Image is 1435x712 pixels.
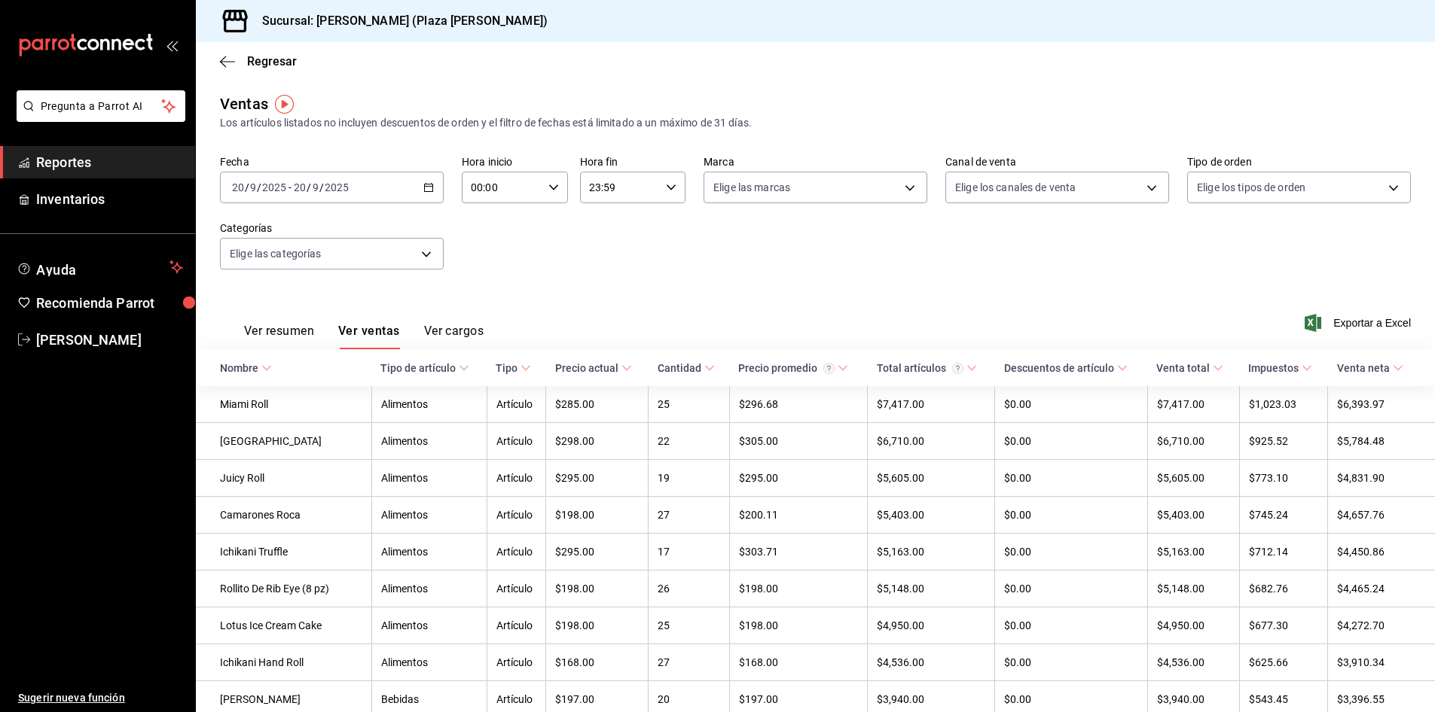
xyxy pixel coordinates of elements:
[338,324,400,349] button: Ver ventas
[649,607,730,644] td: 25
[738,362,835,374] div: Precio promedio
[1147,571,1239,607] td: $5,148.00
[324,181,350,193] input: ----
[1328,644,1435,681] td: $3,910.34
[244,324,314,349] button: Ver resumen
[995,386,1148,423] td: $0.00
[11,109,185,125] a: Pregunta a Parrot AI
[649,497,730,534] td: 27
[868,571,995,607] td: $5,148.00
[371,644,487,681] td: Alimentos
[713,180,790,195] span: Elige las marcas
[1147,460,1239,497] td: $5,605.00
[1147,497,1239,534] td: $5,403.00
[546,497,649,534] td: $198.00
[496,362,531,374] span: Tipo
[877,362,977,374] span: Total artículos
[220,115,1411,131] div: Los artículos listados no incluyen descuentos de orden y el filtro de fechas está limitado a un m...
[36,152,183,172] span: Reportes
[877,362,963,374] div: Total artículos
[1187,157,1411,167] label: Tipo de orden
[371,607,487,644] td: Alimentos
[1328,534,1435,571] td: $4,450.86
[1239,423,1327,460] td: $925.52
[220,54,297,68] button: Regresar
[729,644,867,681] td: $168.00
[293,181,307,193] input: --
[1337,362,1403,374] span: Venta neta
[546,534,649,571] td: $295.00
[704,157,927,167] label: Marca
[868,607,995,644] td: $4,950.00
[1147,386,1239,423] td: $7,417.00
[649,644,730,681] td: 27
[487,386,546,423] td: Artículo
[196,644,371,681] td: Ichikani Hand Roll
[729,607,867,644] td: $198.00
[1308,314,1411,332] button: Exportar a Excel
[1328,571,1435,607] td: $4,465.24
[1328,460,1435,497] td: $4,831.90
[649,386,730,423] td: 25
[275,95,294,114] img: Tooltip marker
[1328,423,1435,460] td: $5,784.48
[307,181,311,193] span: /
[649,534,730,571] td: 17
[18,690,183,706] span: Sugerir nueva función
[196,460,371,497] td: Juicy Roll
[868,644,995,681] td: $4,536.00
[196,607,371,644] td: Lotus Ice Cream Cake
[729,386,867,423] td: $296.68
[196,571,371,607] td: Rollito De Rib Eye (8 pz)
[1147,534,1239,571] td: $5,163.00
[371,571,487,607] td: Alimentos
[371,386,487,423] td: Alimentos
[1197,180,1305,195] span: Elige los tipos de orden
[823,363,835,374] svg: Precio promedio = Total artículos / cantidad
[250,12,548,30] h3: Sucursal: [PERSON_NAME] (Plaza [PERSON_NAME])
[1248,362,1299,374] div: Impuestos
[319,181,324,193] span: /
[995,497,1148,534] td: $0.00
[546,607,649,644] td: $198.00
[555,362,632,374] span: Precio actual
[995,644,1148,681] td: $0.00
[371,460,487,497] td: Alimentos
[546,644,649,681] td: $168.00
[220,362,272,374] span: Nombre
[952,363,963,374] svg: El total artículos considera cambios de precios en los artículos así como costos adicionales por ...
[312,181,319,193] input: --
[487,460,546,497] td: Artículo
[868,460,995,497] td: $5,605.00
[245,181,249,193] span: /
[196,386,371,423] td: Miami Roll
[868,497,995,534] td: $5,403.00
[196,497,371,534] td: Camarones Roca
[220,93,268,115] div: Ventas
[1337,362,1390,374] div: Venta neta
[649,423,730,460] td: 22
[729,423,867,460] td: $305.00
[424,324,484,349] button: Ver cargos
[196,534,371,571] td: Ichikani Truffle
[36,189,183,209] span: Inventarios
[995,607,1148,644] td: $0.00
[1248,362,1312,374] span: Impuestos
[738,362,848,374] span: Precio promedio
[487,534,546,571] td: Artículo
[729,571,867,607] td: $198.00
[649,460,730,497] td: 19
[995,423,1148,460] td: $0.00
[546,460,649,497] td: $295.00
[36,293,183,313] span: Recomienda Parrot
[166,39,178,51] button: open_drawer_menu
[487,497,546,534] td: Artículo
[380,362,456,374] div: Tipo de artículo
[487,571,546,607] td: Artículo
[1239,571,1327,607] td: $682.76
[1156,362,1210,374] div: Venta total
[487,423,546,460] td: Artículo
[868,534,995,571] td: $5,163.00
